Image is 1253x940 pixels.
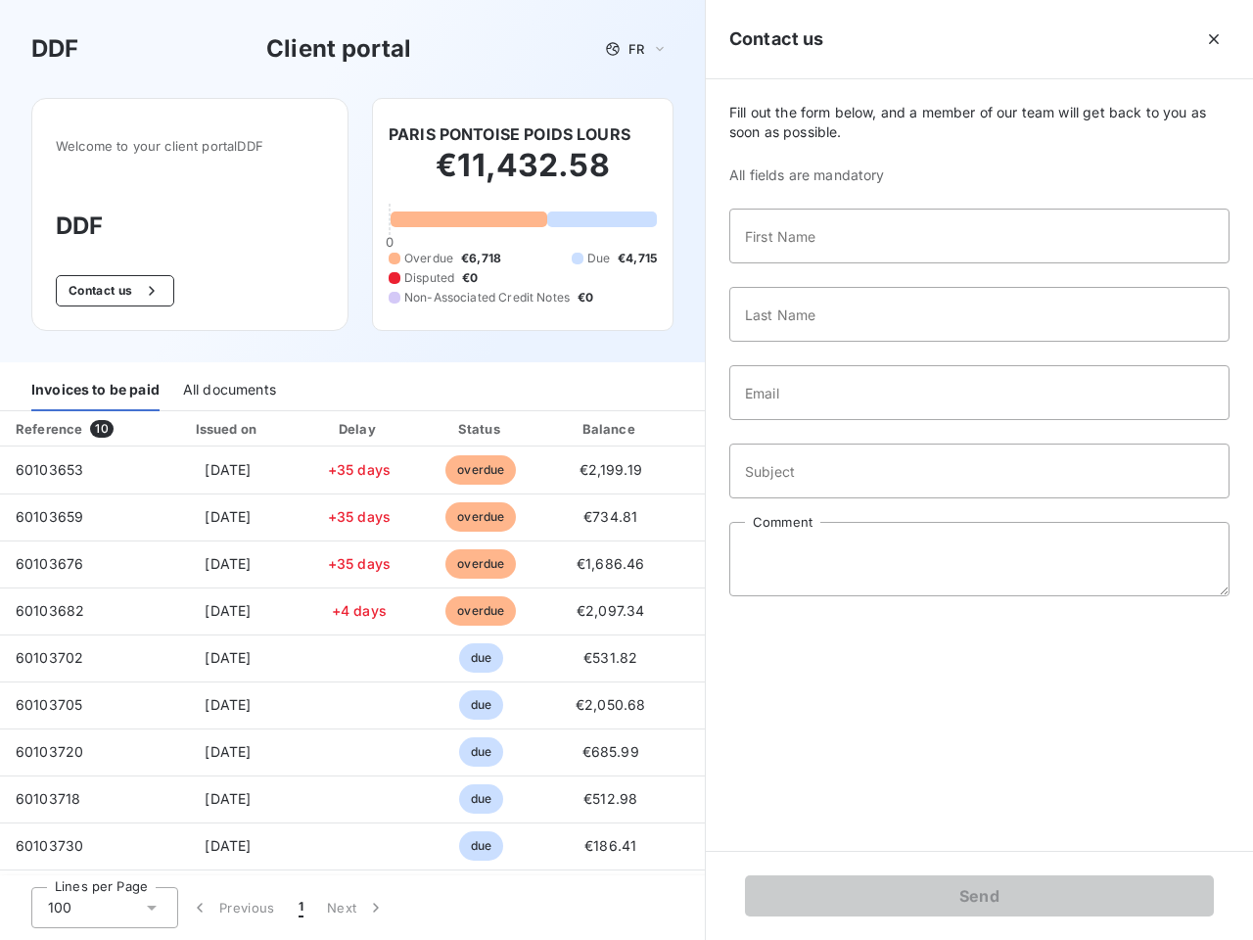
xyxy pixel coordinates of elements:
span: All fields are mandatory [729,165,1230,185]
span: [DATE] [205,602,251,619]
div: Reference [16,421,82,437]
span: due [459,643,503,673]
span: [DATE] [205,508,251,525]
span: €2,199.19 [580,461,642,478]
span: 100 [48,898,71,917]
span: +35 days [328,555,391,572]
span: 60103659 [16,508,83,525]
span: overdue [445,455,516,485]
span: €734.81 [583,508,637,525]
span: €0 [578,289,593,306]
span: 60103702 [16,649,83,666]
span: 60103705 [16,696,82,713]
span: 60103676 [16,555,83,572]
input: placeholder [729,365,1230,420]
input: placeholder [729,209,1230,263]
input: placeholder [729,444,1230,498]
span: +35 days [328,461,391,478]
span: due [459,690,503,720]
span: Fill out the form below, and a member of our team will get back to you as soon as possible. [729,103,1230,142]
h2: €11,432.58 [389,146,657,205]
h5: Contact us [729,25,824,53]
div: Delay [303,419,415,439]
button: Send [745,875,1214,916]
h3: DDF [56,209,324,244]
div: Issued on [161,419,296,439]
button: Contact us [56,275,174,306]
div: Balance [547,419,674,439]
span: overdue [445,502,516,532]
div: Invoices to be paid [31,370,160,411]
h3: DDF [31,31,78,67]
span: €186.41 [584,837,636,854]
h6: PARIS PONTOISE POIDS LOURS [389,122,630,146]
span: €1,686.46 [577,555,644,572]
h3: Client portal [266,31,411,67]
span: overdue [445,596,516,626]
input: placeholder [729,287,1230,342]
span: Non-Associated Credit Notes [404,289,570,306]
span: due [459,831,503,861]
button: 1 [287,887,315,928]
span: 60103682 [16,602,84,619]
div: Status [423,419,539,439]
span: [DATE] [205,555,251,572]
button: Next [315,887,397,928]
div: PDF [682,419,781,439]
span: €685.99 [582,743,639,760]
span: [DATE] [205,743,251,760]
span: 0 [386,234,394,250]
span: €531.82 [583,649,637,666]
span: [DATE] [205,461,251,478]
span: overdue [445,549,516,579]
span: 60103718 [16,790,80,807]
span: €6,718 [461,250,501,267]
span: due [459,737,503,767]
span: [DATE] [205,837,251,854]
span: 10 [90,420,113,438]
span: [DATE] [205,696,251,713]
span: Disputed [404,269,454,287]
span: [DATE] [205,790,251,807]
span: +4 days [332,602,387,619]
span: [DATE] [205,649,251,666]
span: FR [628,41,644,57]
span: Due [587,250,610,267]
span: 60103720 [16,743,83,760]
span: due [459,784,503,814]
span: 1 [299,898,303,917]
span: Overdue [404,250,453,267]
span: €2,050.68 [576,696,645,713]
div: All documents [183,370,276,411]
span: 60103730 [16,837,83,854]
span: €2,097.34 [577,602,644,619]
span: 60103653 [16,461,83,478]
span: €0 [462,269,478,287]
span: Welcome to your client portal DDF [56,138,324,154]
span: +35 days [328,508,391,525]
button: Previous [178,887,287,928]
span: €512.98 [583,790,637,807]
span: €4,715 [618,250,657,267]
